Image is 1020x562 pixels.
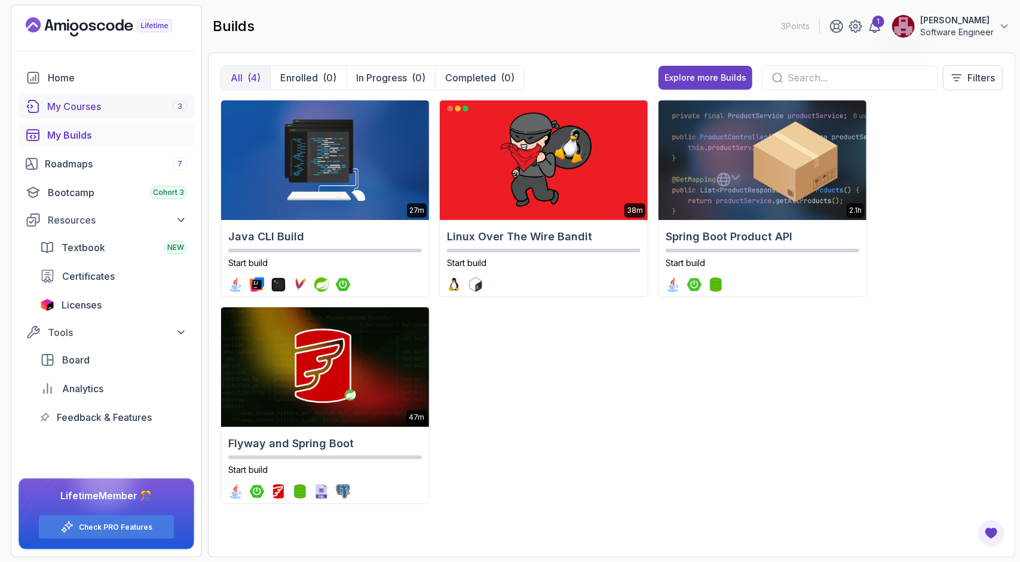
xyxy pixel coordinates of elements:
[967,71,995,85] p: Filters
[658,100,867,297] a: Spring Boot Product API card2.1hSpring Boot Product APIStart buildjava logospring-boot logospring...
[440,100,648,220] img: Linux Over The Wire Bandit card
[336,484,350,499] img: postgres logo
[221,66,270,90] button: All(4)
[48,213,187,227] div: Resources
[228,435,422,452] h2: Flyway and Spring Boot
[280,71,318,85] p: Enrolled
[220,100,430,297] a: Java CLI Build card27mJava CLI BuildStart buildjava logointellij logoterminal logomaven logosprin...
[19,152,194,176] a: roadmaps
[62,381,103,396] span: Analytics
[868,19,882,33] a: 1
[47,128,187,142] div: My Builds
[153,188,184,197] span: Cohort 3
[57,410,152,424] span: Feedback & Features
[664,72,746,84] div: Explore more Builds
[943,65,1003,90] button: Filters
[19,209,194,231] button: Resources
[40,299,54,311] img: jetbrains icon
[892,15,915,38] img: user profile image
[26,17,200,36] a: Landing page
[314,484,329,499] img: sql logo
[892,14,1010,38] button: user profile image[PERSON_NAME]Software Engineer
[314,277,329,292] img: spring logo
[45,157,187,171] div: Roadmaps
[33,405,194,429] a: feedback
[658,100,866,220] img: Spring Boot Product API card
[293,484,307,499] img: spring-data-jpa logo
[336,277,350,292] img: spring-boot logo
[247,71,261,85] div: (4)
[62,353,90,367] span: Board
[271,484,286,499] img: flyway logo
[270,66,346,90] button: Enrolled(0)
[666,277,680,292] img: java logo
[849,206,862,215] p: 2.1h
[271,277,286,292] img: terminal logo
[213,17,255,36] h2: builds
[79,523,152,532] a: Check PRO Features
[627,206,643,215] p: 38m
[33,236,194,259] a: textbook
[501,71,514,85] div: (0)
[666,228,859,245] h2: Spring Boot Product API
[439,100,648,297] a: Linux Over The Wire Bandit card38mLinux Over The Wire BanditStart buildlinux logobash logo
[409,413,424,422] p: 47m
[687,277,702,292] img: spring-boot logo
[412,71,425,85] div: (0)
[19,181,194,204] a: bootcamp
[177,159,182,169] span: 7
[228,277,243,292] img: java logo
[228,228,422,245] h2: Java CLI Build
[220,307,430,504] a: Flyway and Spring Boot card47mFlyway and Spring BootStart buildjava logospring-boot logoflyway lo...
[435,66,524,90] button: Completed(0)
[62,269,115,283] span: Certificates
[447,277,461,292] img: linux logo
[977,519,1006,548] button: Open Feedback Button
[48,71,187,85] div: Home
[447,258,486,268] span: Start build
[19,94,194,118] a: courses
[228,258,268,268] span: Start build
[323,71,336,85] div: (0)
[709,277,723,292] img: spring-data-jpa logo
[920,26,994,38] p: Software Engineer
[33,348,194,372] a: board
[228,465,268,475] span: Start build
[33,293,194,317] a: licenses
[468,277,483,292] img: bash logo
[221,100,429,220] img: Java CLI Build card
[788,71,928,85] input: Search...
[250,484,264,499] img: spring-boot logo
[47,99,187,114] div: My Courses
[872,16,884,28] div: 1
[356,71,407,85] p: In Progress
[33,264,194,288] a: certificates
[445,71,496,85] p: Completed
[250,277,264,292] img: intellij logo
[19,123,194,147] a: builds
[33,377,194,401] a: analytics
[346,66,435,90] button: In Progress(0)
[19,66,194,90] a: home
[48,325,187,340] div: Tools
[62,298,102,312] span: Licenses
[781,20,810,32] p: 3 Points
[38,515,174,539] button: Check PRO Features
[920,14,994,26] p: [PERSON_NAME]
[167,243,184,252] span: NEW
[447,228,641,245] h2: Linux Over The Wire Bandit
[62,240,105,255] span: Textbook
[228,484,243,499] img: java logo
[221,307,429,427] img: Flyway and Spring Boot card
[658,66,752,90] button: Explore more Builds
[177,102,182,111] span: 3
[293,277,307,292] img: maven logo
[19,322,194,343] button: Tools
[231,71,243,85] p: All
[48,185,187,200] div: Bootcamp
[409,206,424,215] p: 27m
[666,258,705,268] span: Start build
